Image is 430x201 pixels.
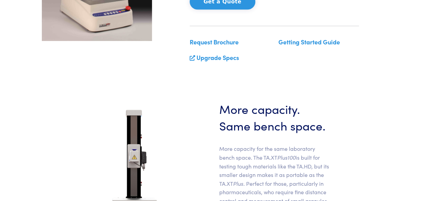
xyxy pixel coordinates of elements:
a: Getting Started Guide [278,38,340,46]
h3: More capacity. Same bench space. [219,100,329,134]
a: Request Brochure [190,38,239,46]
a: Upgrade Specs [196,53,239,62]
span: Plus100 [277,154,296,161]
span: Plus [233,180,243,187]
